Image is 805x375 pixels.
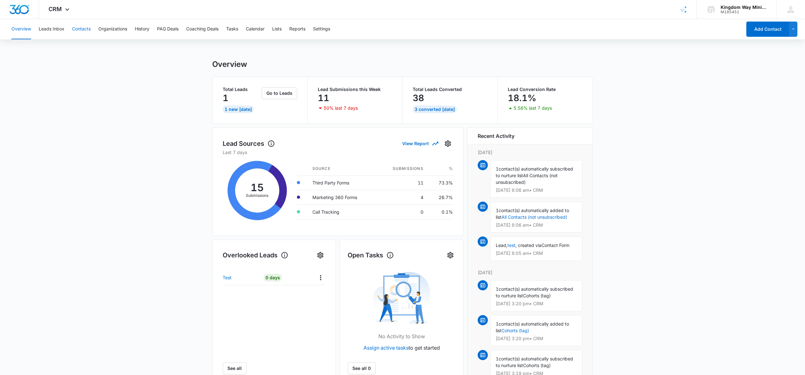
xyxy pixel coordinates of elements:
td: 11 [376,175,428,190]
h1: Open Tasks [348,250,394,260]
a: Go to Leads [262,90,297,96]
span: Contact Form [541,242,569,248]
p: to get started [363,344,440,352]
p: 11 [318,93,329,103]
span: 1 [496,166,499,171]
button: Contacts [72,19,91,39]
span: Cohorts (tag) [523,293,551,298]
p: 18.1% [508,93,536,103]
h1: Overlooked Leads [223,250,288,260]
a: See all 0 [348,362,376,374]
button: History [135,19,149,39]
span: CRM [49,6,62,12]
p: Last 7 days [223,149,453,156]
p: [DATE] [478,269,582,276]
span: contact(s) automatically subscribed to nurture list [496,356,573,368]
td: 4 [376,190,428,204]
span: , created via [515,242,541,248]
span: contact(s) automatically subscribed to nurture list [496,286,573,298]
p: 5.56% last 7 days [514,106,552,110]
td: Call Tracking [307,204,377,219]
span: Cohorts (tag) [523,363,551,368]
div: account id [721,10,767,14]
td: 0.1% [429,204,453,219]
span: 1 [496,356,499,361]
p: Lead Conversion Rate [508,87,583,92]
td: Third Party Forms [307,175,377,190]
p: [DATE] [478,149,582,156]
span: 1 [496,208,499,213]
p: 38 [413,93,424,103]
a: Cohorts (tag) [501,328,529,333]
td: 73.3% [429,175,453,190]
a: Test [223,274,247,281]
a: All Contacts (not unsubscribed) [501,214,567,220]
button: Coaching Deals [186,19,219,39]
button: Settings [443,139,453,149]
span: contact(s) automatically subscribed to nurture list [496,166,573,178]
button: Reports [289,19,305,39]
p: [DATE] 3:20 pm • CRM [496,301,577,306]
td: 26.7% [429,190,453,204]
h6: Recent Activity [478,132,514,140]
div: 0 Days [264,274,282,281]
button: View Report [402,138,438,149]
a: test [507,242,515,248]
button: Overview [11,19,31,39]
h1: Lead Sources [223,139,275,148]
th: Source [307,162,377,176]
button: Actions [316,273,325,282]
p: Lead Submissions this Week [318,87,392,92]
p: 50% last 7 days [324,106,358,110]
button: Tasks [226,19,238,39]
p: [DATE] 8:06 am • CRM [496,188,577,192]
p: [DATE] 3:20 pm • CRM [496,336,577,341]
button: Settings [313,19,330,39]
th: Submissions [376,162,428,176]
button: Leads Inbox [39,19,64,39]
span: contact(s) automatically added to list [496,321,569,333]
div: account name [721,5,767,10]
td: 0 [376,204,428,219]
div: 1 New [DATE] [223,106,254,113]
p: [DATE] 8:05 am • CRM [496,251,577,255]
th: % [429,162,453,176]
span: 1 [496,321,499,327]
button: Organizations [98,19,127,39]
p: No Activity to Show [378,333,425,340]
p: 1 [223,93,228,103]
button: Lists [272,19,282,39]
p: Total Leads [223,87,260,92]
h1: Overview [212,60,247,69]
span: 1 [496,286,499,292]
a: Assign active tasks [363,345,409,351]
button: Calendar [246,19,265,39]
button: Go to Leads [262,87,297,99]
button: See all [223,362,246,374]
button: Settings [315,250,325,260]
p: Test [223,274,232,281]
td: Marketing 360 Forms [307,190,377,204]
p: [DATE] 8:06 am • CRM [496,223,577,227]
p: Total Leads Converted [413,87,487,92]
button: Settings [445,250,455,260]
span: contact(s) automatically added to list [496,208,569,220]
span: Lead, [496,242,507,248]
div: 3 Converted [DATE] [413,106,457,113]
button: PAG Deals [157,19,179,39]
button: Add Contact [746,22,789,37]
span: All Contacts (not unsubscribed) [496,173,558,185]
